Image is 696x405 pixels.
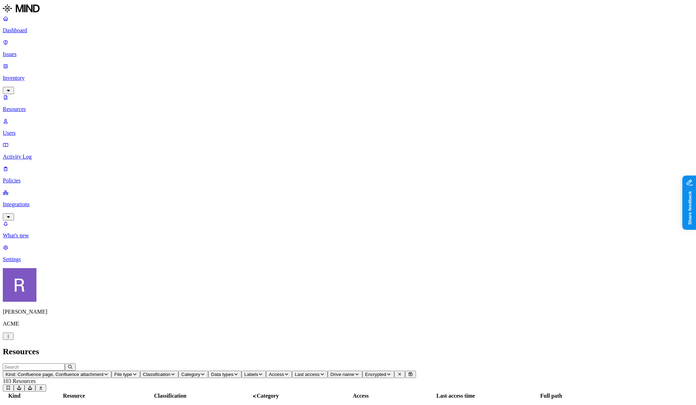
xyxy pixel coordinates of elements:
[181,372,200,377] span: Category
[3,201,693,208] p: Integrations
[3,15,693,34] a: Dashboard
[330,372,354,377] span: Drive name
[3,27,693,34] p: Dashboard
[3,256,693,263] p: Settings
[114,372,132,377] span: File type
[409,393,503,399] div: Last access time
[4,393,25,399] div: Kind
[3,106,693,112] p: Resources
[3,363,65,371] input: Search
[211,372,233,377] span: Data types
[3,3,40,14] img: MIND
[3,94,693,112] a: Resources
[3,321,693,327] p: ACME
[3,244,693,263] a: Settings
[365,372,386,377] span: Encrypted
[504,393,599,399] div: Full path
[3,39,693,57] a: Issues
[3,166,693,184] a: Policies
[295,372,319,377] span: Last access
[3,154,693,160] p: Activity Log
[3,51,693,57] p: Issues
[3,268,36,302] img: Rich Thompson
[3,378,36,384] span: 103 Resources
[3,3,693,15] a: MIND
[143,372,171,377] span: Classification
[26,393,122,399] div: Resource
[3,118,693,136] a: Users
[3,189,693,219] a: Integrations
[257,393,279,399] span: Category
[3,130,693,136] p: Users
[3,177,693,184] p: Policies
[3,221,693,239] a: What's new
[3,232,693,239] p: What's new
[269,372,284,377] span: Access
[3,63,693,93] a: Inventory
[244,372,258,377] span: Labels
[123,393,217,399] div: Classification
[3,142,693,160] a: Activity Log
[6,372,103,377] span: Kind: Confluence page, Confluence attachment
[3,75,693,81] p: Inventory
[314,393,408,399] div: Access
[3,347,693,356] h2: Resources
